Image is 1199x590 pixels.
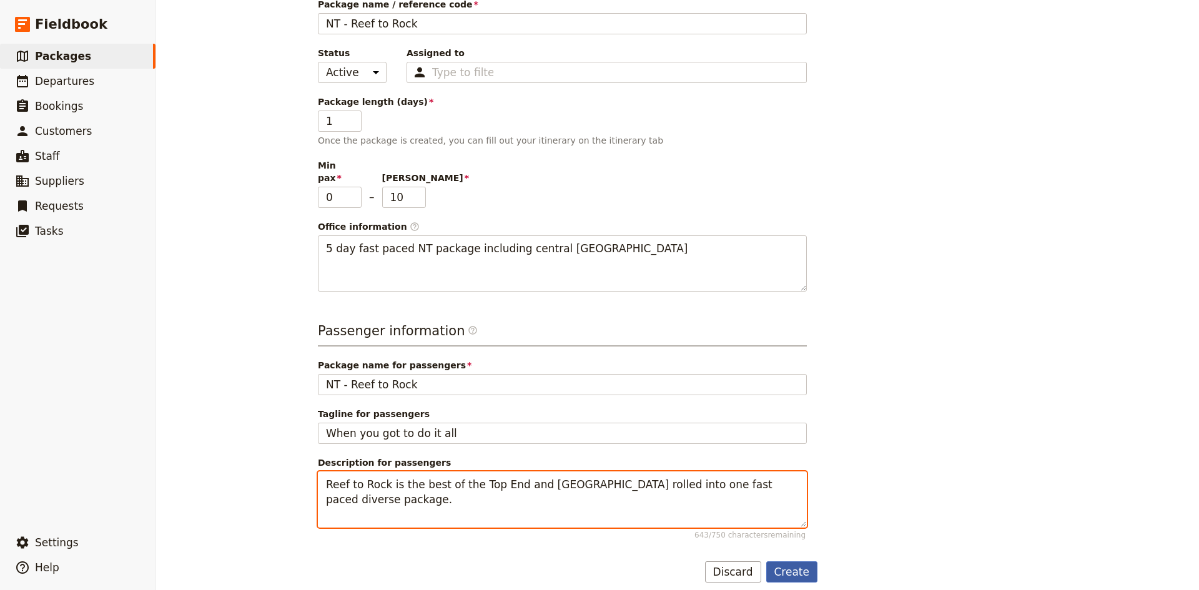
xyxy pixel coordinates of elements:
[382,172,426,184] span: [PERSON_NAME]
[369,189,375,208] span: –
[35,150,60,162] span: Staff
[691,529,807,541] span: 643 / 750 characters remaining
[318,220,807,233] span: Office information
[318,471,807,528] textarea: Description for passengers643/750 charactersremaining
[35,15,107,34] span: Fieldbook
[410,222,420,232] span: ​
[35,125,92,137] span: Customers
[382,187,426,208] input: [PERSON_NAME]
[432,65,493,80] input: Assigned to
[318,62,387,83] select: Status
[35,100,83,112] span: Bookings
[35,75,94,87] span: Departures
[318,159,362,184] span: Min pax
[318,13,807,34] input: Package name / reference code
[35,200,84,212] span: Requests
[35,536,79,549] span: Settings
[705,561,761,583] button: Discard
[468,325,478,335] span: ​
[35,225,64,237] span: Tasks
[468,325,478,340] span: ​
[766,561,818,583] button: Create
[318,187,362,208] input: Min pax
[35,50,91,62] span: Packages
[318,359,807,371] span: Package name for passengers
[35,175,84,187] span: Suppliers
[318,456,807,469] span: Description for passengers
[318,96,807,108] span: Package length (days)
[318,111,362,132] input: Package length (days)
[318,134,807,147] p: Once the package is created, you can fill out your itinerary on the itinerary tab
[318,322,807,347] h3: Passenger information
[318,235,807,292] textarea: Office information​
[35,561,59,574] span: Help
[318,423,807,444] input: Tagline for passengers
[407,47,807,59] span: Assigned to
[318,408,807,420] span: Tagline for passengers
[318,374,807,395] input: Package name for passengers
[318,47,387,59] span: Status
